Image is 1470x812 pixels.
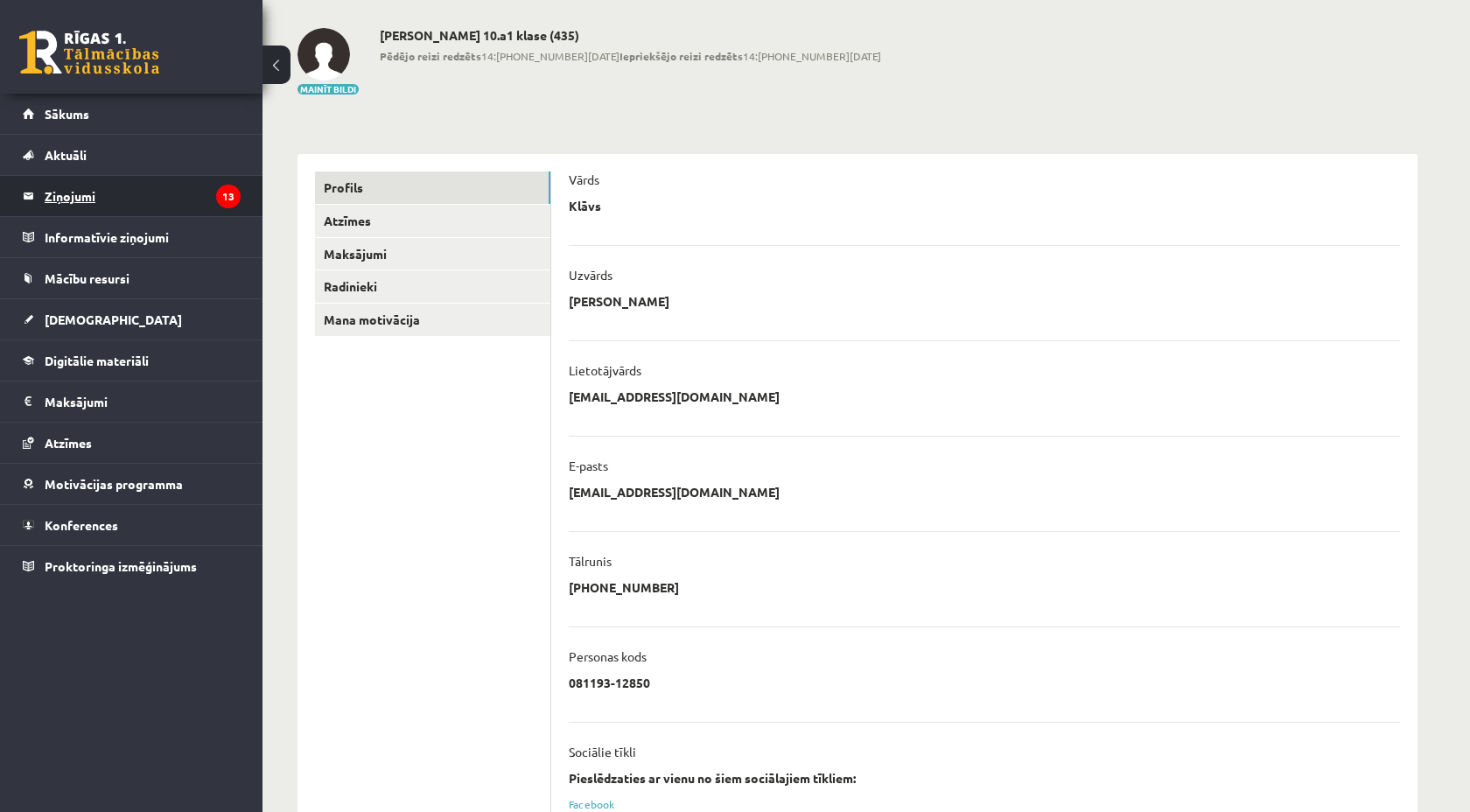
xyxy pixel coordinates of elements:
[45,381,241,422] legend: Maksājumi
[569,198,601,213] p: Klāvs
[23,340,241,381] a: Digitālie materiāli
[569,744,636,759] p: Sociālie tīkli
[569,648,647,664] p: Personas kods
[45,176,241,216] legend: Ziņojumi
[619,49,743,63] b: Iepriekšējo reizi redzēts
[45,517,118,533] span: Konferences
[23,381,241,422] a: Maksājumi
[569,267,612,283] p: Uzvārds
[297,28,350,80] img: Klāvs Krūziņš
[380,49,481,63] b: Pēdējo reizi redzēts
[315,205,550,237] a: Atzīmes
[45,270,129,286] span: Mācību resursi
[569,579,679,595] p: [PHONE_NUMBER]
[216,185,241,208] i: 13
[380,48,881,64] span: 14:[PHONE_NUMBER][DATE] 14:[PHONE_NUMBER][DATE]
[315,270,550,303] a: Radinieki
[23,176,241,216] a: Ziņojumi13
[23,299,241,339] a: [DEMOGRAPHIC_DATA]
[23,258,241,298] a: Mācību resursi
[23,217,241,257] a: Informatīvie ziņojumi
[569,797,614,811] a: Facebook
[23,464,241,504] a: Motivācijas programma
[569,388,780,404] p: [EMAIL_ADDRESS][DOMAIN_NAME]
[569,675,650,690] p: 081193-12850
[45,558,197,574] span: Proktoringa izmēģinājums
[23,135,241,175] a: Aktuāli
[315,304,550,336] a: Mana motivācija
[45,476,183,492] span: Motivācijas programma
[315,171,550,204] a: Profils
[315,238,550,270] a: Maksājumi
[297,84,359,94] button: Mainīt bildi
[569,458,608,473] p: E-pasts
[569,484,780,500] p: [EMAIL_ADDRESS][DOMAIN_NAME]
[569,293,669,309] p: [PERSON_NAME]
[23,505,241,545] a: Konferences
[569,553,612,569] p: Tālrunis
[23,423,241,463] a: Atzīmes
[380,28,881,43] h2: [PERSON_NAME] 10.a1 klase (435)
[23,546,241,586] a: Proktoringa izmēģinājums
[23,94,241,134] a: Sākums
[45,217,241,257] legend: Informatīvie ziņojumi
[45,353,149,368] span: Digitālie materiāli
[45,147,87,163] span: Aktuāli
[19,31,159,74] a: Rīgas 1. Tālmācības vidusskola
[45,106,89,122] span: Sākums
[45,311,182,327] span: [DEMOGRAPHIC_DATA]
[45,435,92,451] span: Atzīmes
[569,171,599,187] p: Vārds
[569,770,856,786] strong: Pieslēdzaties ar vienu no šiem sociālajiem tīkliem:
[569,362,641,378] p: Lietotājvārds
